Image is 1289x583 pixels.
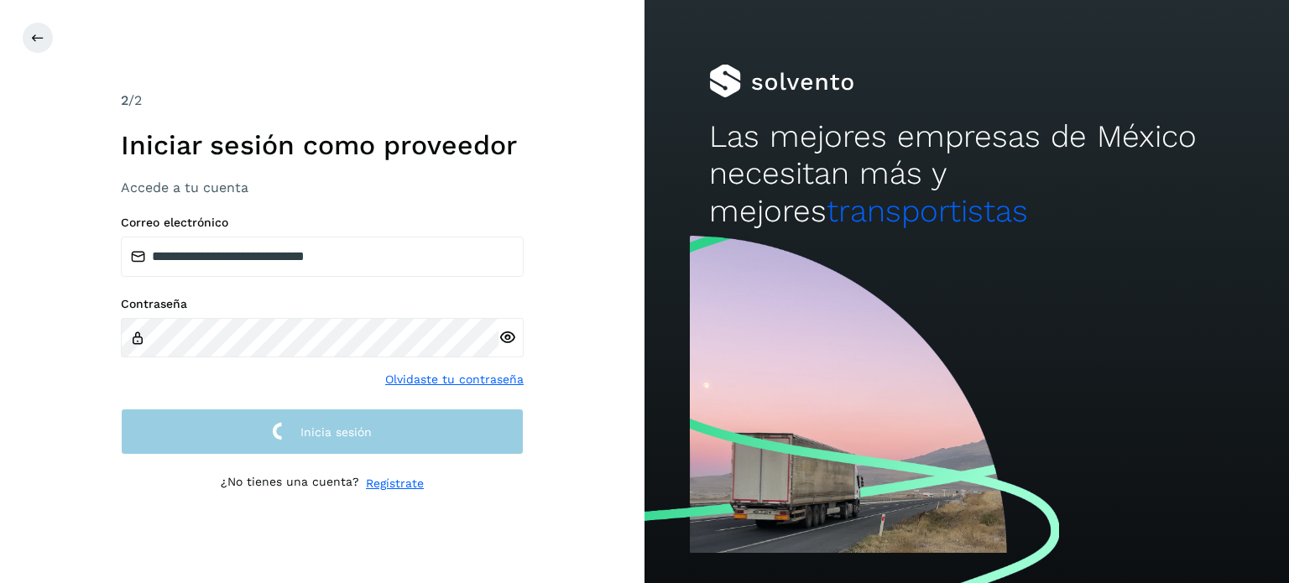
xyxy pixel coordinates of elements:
span: 2 [121,92,128,108]
a: Regístrate [366,475,424,492]
label: Contraseña [121,297,524,311]
h2: Las mejores empresas de México necesitan más y mejores [709,118,1224,230]
p: ¿No tienes una cuenta? [221,475,359,492]
span: Inicia sesión [300,426,372,438]
a: Olvidaste tu contraseña [385,371,524,388]
span: transportistas [827,193,1028,229]
label: Correo electrónico [121,216,524,230]
h3: Accede a tu cuenta [121,180,524,195]
button: Inicia sesión [121,409,524,455]
div: /2 [121,91,524,111]
h1: Iniciar sesión como proveedor [121,129,524,161]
